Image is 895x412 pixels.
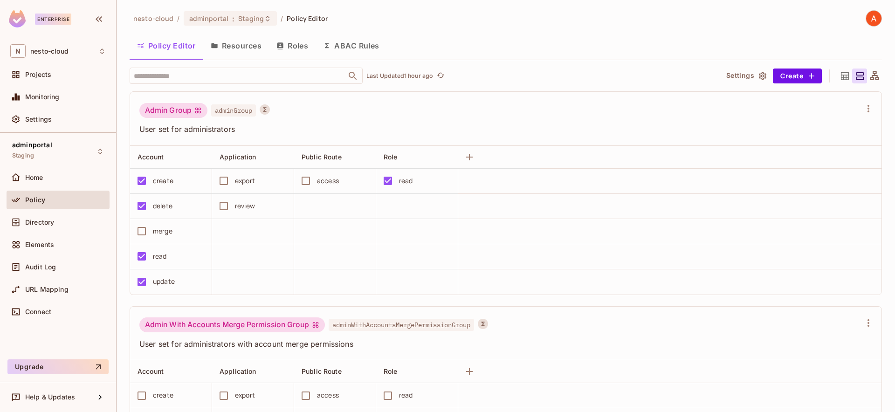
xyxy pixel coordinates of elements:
[139,124,861,134] span: User set for administrators
[153,251,167,261] div: read
[139,339,861,349] span: User set for administrators with account merge permissions
[269,34,316,57] button: Roles
[25,196,45,204] span: Policy
[7,359,109,374] button: Upgrade
[478,319,488,329] button: A User Set is a dynamically conditioned role, grouping users based on real-time criteria.
[437,71,445,81] span: refresh
[12,152,34,159] span: Staging
[366,72,433,80] p: Last Updated 1 hour ago
[435,70,446,82] button: refresh
[25,263,56,271] span: Audit Log
[138,153,164,161] span: Account
[25,219,54,226] span: Directory
[153,390,173,400] div: create
[30,48,69,55] span: Workspace: nesto-cloud
[139,103,207,118] div: Admin Group
[25,116,52,123] span: Settings
[10,44,26,58] span: N
[232,15,235,22] span: :
[235,201,255,211] div: review
[177,14,179,23] li: /
[25,71,51,78] span: Projects
[211,104,256,117] span: adminGroup
[346,69,359,82] button: Open
[138,367,164,375] span: Account
[384,153,398,161] span: Role
[317,390,339,400] div: access
[281,14,283,23] li: /
[130,34,203,57] button: Policy Editor
[302,153,342,161] span: Public Route
[220,367,256,375] span: Application
[189,14,228,23] span: adminportal
[220,153,256,161] span: Application
[866,11,881,26] img: Adel Ati
[235,176,255,186] div: export
[35,14,71,25] div: Enterprise
[238,14,264,23] span: Staging
[260,104,270,115] button: A User Set is a dynamically conditioned role, grouping users based on real-time criteria.
[773,69,822,83] button: Create
[153,176,173,186] div: create
[433,70,446,82] span: Click to refresh data
[235,390,255,400] div: export
[203,34,269,57] button: Resources
[302,367,342,375] span: Public Route
[25,174,43,181] span: Home
[399,176,413,186] div: read
[9,10,26,27] img: SReyMgAAAABJRU5ErkJggg==
[329,319,474,331] span: adminWithAccountsMergePermissionGroup
[316,34,387,57] button: ABAC Rules
[25,286,69,293] span: URL Mapping
[12,141,52,149] span: adminportal
[25,93,60,101] span: Monitoring
[139,317,325,332] div: Admin With Accounts Merge Permission Group
[133,14,173,23] span: the active workspace
[153,201,172,211] div: delete
[317,176,339,186] div: access
[384,367,398,375] span: Role
[25,393,75,401] span: Help & Updates
[25,241,54,248] span: Elements
[153,276,175,287] div: update
[153,226,172,236] div: merge
[25,308,51,316] span: Connect
[723,69,769,83] button: Settings
[287,14,328,23] span: Policy Editor
[399,390,413,400] div: read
